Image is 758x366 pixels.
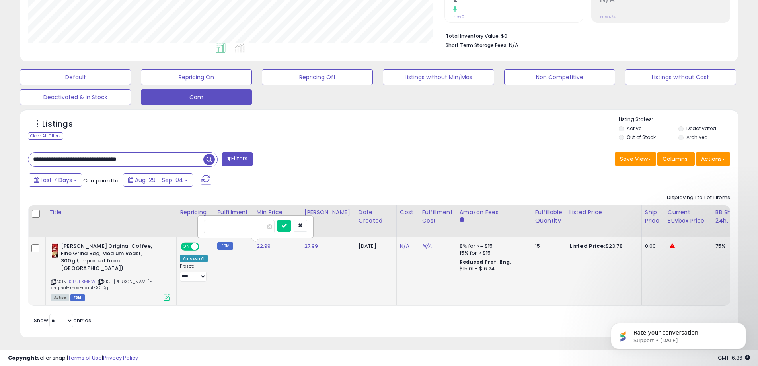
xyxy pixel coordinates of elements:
[51,294,69,301] span: All listings currently available for purchase on Amazon
[696,152,730,166] button: Actions
[257,242,271,250] a: 22.99
[304,208,352,217] div: [PERSON_NAME]
[8,354,37,362] strong: Copyright
[181,243,191,250] span: ON
[217,242,233,250] small: FBM
[460,208,528,217] div: Amazon Fees
[627,125,641,132] label: Active
[400,208,415,217] div: Cost
[460,258,512,265] b: Reduced Prof. Rng.
[180,264,208,282] div: Preset:
[657,152,695,166] button: Columns
[460,266,526,272] div: $15.01 - $16.24
[141,69,252,85] button: Repricing On
[61,243,158,274] b: [PERSON_NAME] Original Coffee, Fine Grind Bag, Medium Roast, 300g (Imported from [GEOGRAPHIC_DATA])
[41,176,72,184] span: Last 7 Days
[20,89,131,105] button: Deactivated & In Stock
[504,69,615,85] button: Non Competitive
[422,242,432,250] a: N/A
[627,134,656,141] label: Out of Stock
[217,208,249,217] div: Fulfillment
[8,354,138,362] div: seller snap | |
[619,116,738,123] p: Listing States:
[460,250,526,257] div: 15% for > $15
[569,208,638,217] div: Listed Price
[686,125,716,132] label: Deactivated
[262,69,373,85] button: Repricing Off
[645,243,658,250] div: 0.00
[28,132,63,140] div: Clear All Filters
[715,243,742,250] div: 75%
[600,14,616,19] small: Prev: N/A
[180,208,210,217] div: Repricing
[686,134,708,141] label: Archived
[509,41,518,49] span: N/A
[123,173,193,187] button: Aug-29 - Sep-04
[668,208,709,225] div: Current Buybox Price
[51,243,170,300] div: ASIN:
[49,208,173,217] div: Title
[400,242,409,250] a: N/A
[645,208,661,225] div: Ship Price
[667,194,730,202] div: Displaying 1 to 1 of 1 items
[70,294,85,301] span: FBM
[569,243,635,250] div: $23.78
[180,255,208,262] div: Amazon AI
[20,69,131,85] button: Default
[198,243,211,250] span: OFF
[42,119,73,130] h5: Listings
[141,89,252,105] button: Cam
[460,243,526,250] div: 8% for <= $15
[715,208,744,225] div: BB Share 24h.
[422,208,453,225] div: Fulfillment Cost
[663,155,688,163] span: Columns
[83,177,120,184] span: Compared to:
[304,242,318,250] a: 27.99
[446,33,500,39] b: Total Inventory Value:
[34,317,91,324] span: Show: entries
[460,217,464,224] small: Amazon Fees.
[67,278,95,285] a: B014JE3M5W
[359,243,390,250] div: [DATE]
[257,208,298,217] div: Min Price
[103,354,138,362] a: Privacy Policy
[359,208,393,225] div: Date Created
[446,31,724,40] li: $0
[51,278,152,290] span: | SKU: [PERSON_NAME]-original-med-roast-300g
[222,152,253,166] button: Filters
[625,69,736,85] button: Listings without Cost
[29,173,82,187] button: Last 7 Days
[68,354,102,362] a: Terms of Use
[535,208,563,225] div: Fulfillable Quantity
[535,243,560,250] div: 15
[383,69,494,85] button: Listings without Min/Max
[51,243,59,258] img: 4172s-cca5L._SL40_.jpg
[569,242,606,250] b: Listed Price:
[615,152,656,166] button: Save View
[453,14,464,19] small: Prev: 0
[446,42,508,49] b: Short Term Storage Fees:
[599,306,758,362] iframe: Intercom notifications message
[135,176,183,184] span: Aug-29 - Sep-04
